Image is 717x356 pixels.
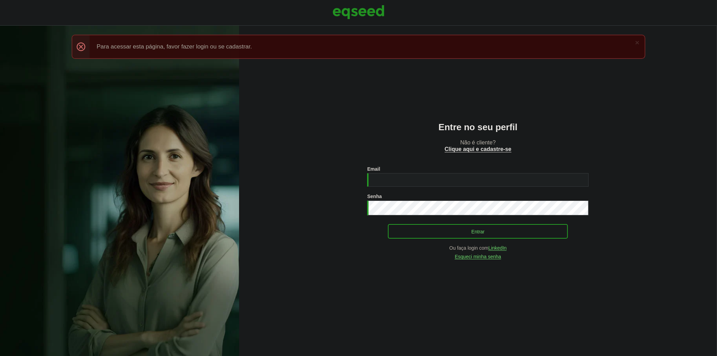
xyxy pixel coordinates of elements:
[455,254,501,259] a: Esqueci minha senha
[72,35,645,59] div: Para acessar esta página, favor fazer login ou se cadastrar.
[253,122,703,132] h2: Entre no seu perfil
[367,194,382,199] label: Senha
[367,167,380,171] label: Email
[488,246,507,251] a: LinkedIn
[367,246,589,251] div: Ou faça login com
[445,146,511,152] a: Clique aqui e cadastre-se
[253,139,703,152] p: Não é cliente?
[388,224,568,239] button: Entrar
[635,39,639,46] a: ×
[333,3,384,21] img: EqSeed Logo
